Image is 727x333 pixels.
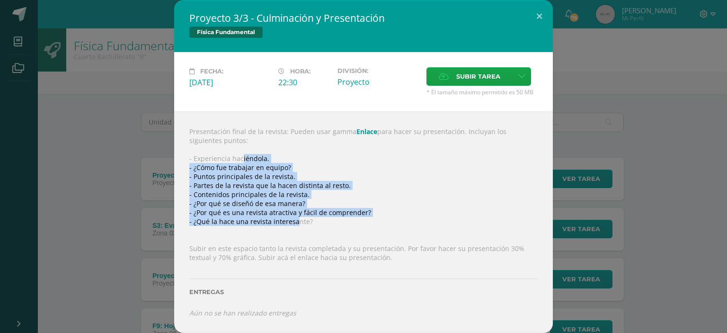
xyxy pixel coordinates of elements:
[337,67,419,74] label: División:
[189,288,538,296] label: Entregas
[278,77,330,88] div: 22:30
[337,77,419,87] div: Proyecto
[189,308,296,317] i: Aún no se han realizado entregas
[200,68,223,75] span: Fecha:
[356,127,377,136] a: Enlace
[426,88,538,96] span: * El tamaño máximo permitido es 50 MB
[456,68,500,85] span: Subir tarea
[290,68,310,75] span: Hora:
[189,27,263,38] span: Física Fundamental
[189,11,538,25] h2: Proyecto 3/3 - Culminación y Presentación
[189,77,271,88] div: [DATE]
[174,111,553,333] div: Presentación final de la revista: Pueden usar gamma para hacer su presentación. Incluyan los sigu...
